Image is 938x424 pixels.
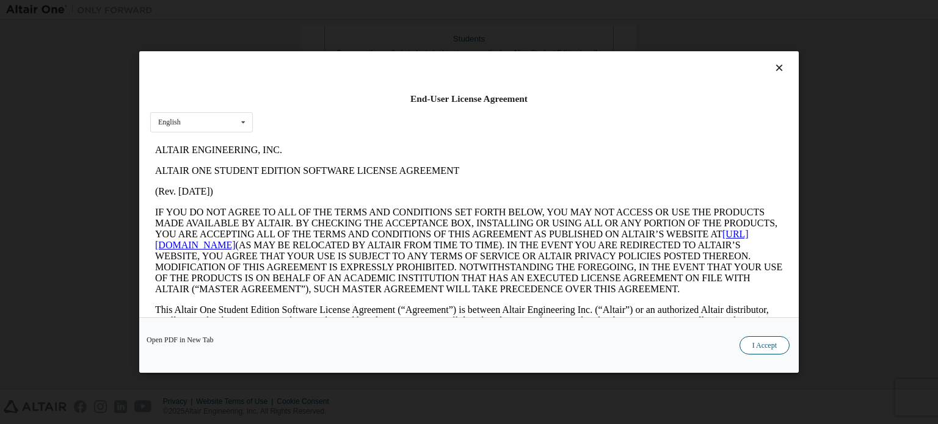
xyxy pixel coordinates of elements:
[5,5,633,16] p: ALTAIR ENGINEERING, INC.
[158,118,181,126] div: English
[5,26,633,37] p: ALTAIR ONE STUDENT EDITION SOFTWARE LICENSE AGREEMENT
[5,165,633,209] p: This Altair One Student Edition Software License Agreement (“Agreement”) is between Altair Engine...
[740,336,790,354] button: I Accept
[5,67,633,155] p: IF YOU DO NOT AGREE TO ALL OF THE TERMS AND CONDITIONS SET FORTH BELOW, YOU MAY NOT ACCESS OR USE...
[5,46,633,57] p: (Rev. [DATE])
[5,89,598,110] a: [URL][DOMAIN_NAME]
[150,93,788,105] div: End-User License Agreement
[147,336,214,343] a: Open PDF in New Tab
